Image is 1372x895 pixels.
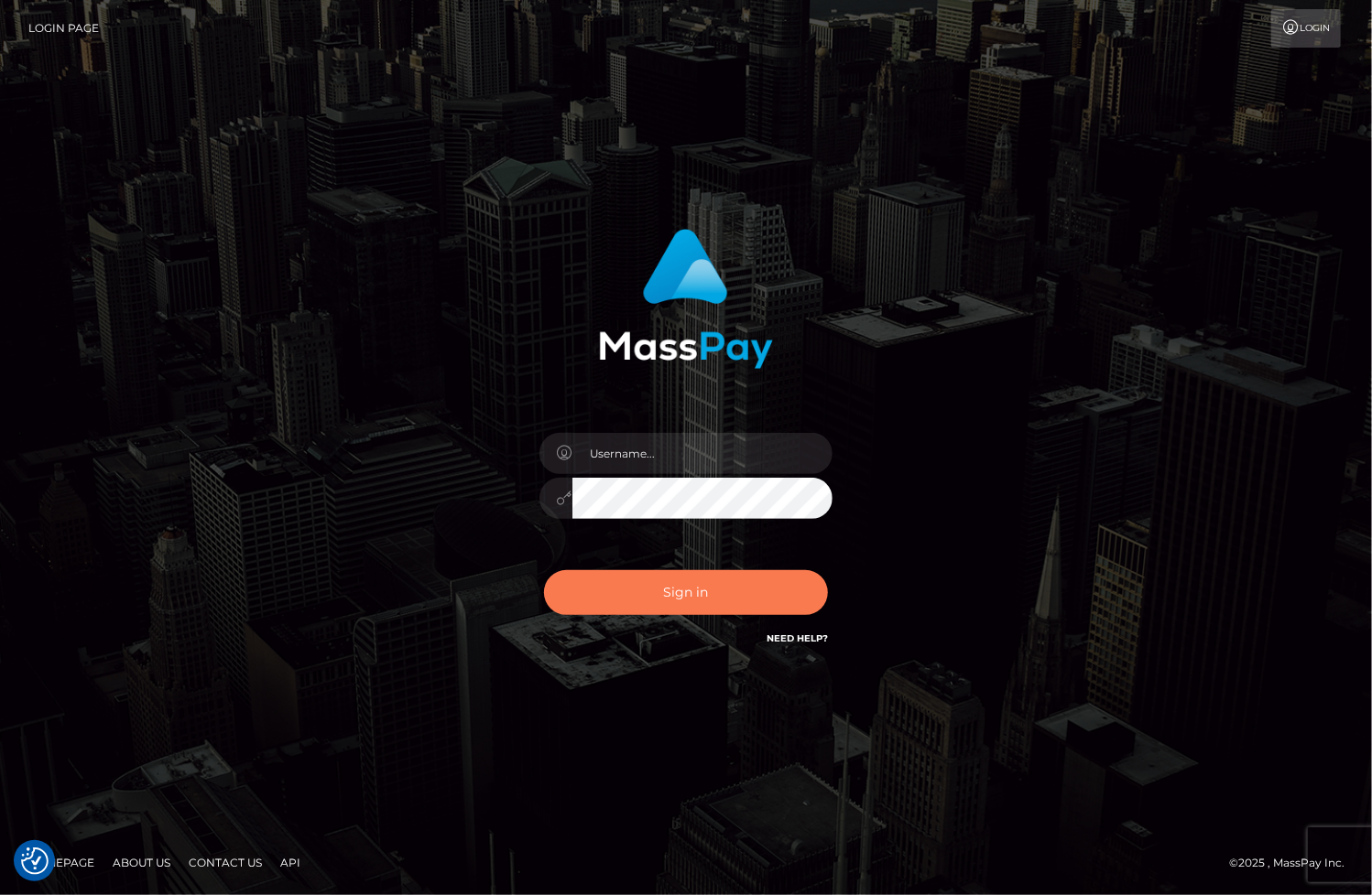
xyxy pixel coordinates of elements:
[599,229,773,369] img: MassPay Login
[273,848,308,877] a: API
[1271,9,1341,48] a: Login
[544,570,828,615] button: Sign in
[181,848,269,877] a: Contact Us
[21,847,49,875] button: Consent Preferences
[767,632,828,644] a: Need Help?
[572,433,833,474] input: Username...
[1229,853,1358,873] div: © 2025 , MassPay Inc.
[28,9,99,48] a: Login Page
[105,848,178,877] a: About Us
[21,847,49,875] img: Revisit consent button
[20,848,102,877] a: Homepage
